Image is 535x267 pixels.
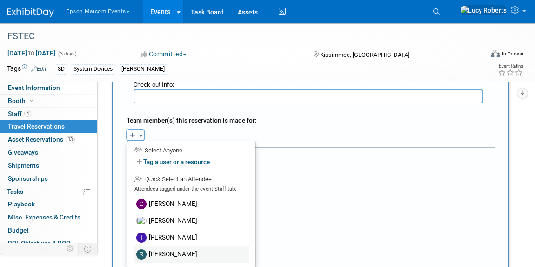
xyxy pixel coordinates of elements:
img: R.jpg [136,249,147,260]
a: Edit [31,66,47,72]
img: C.jpg [136,199,147,209]
div: Attendees tagged under the event Staff tab: [134,185,248,193]
p: Kissimmee, FL 34747 [6,42,354,52]
span: Sponsorships [8,175,48,182]
span: [DATE] [DATE] [7,49,56,57]
a: Budget [0,224,97,237]
td: Toggle Event Tabs [79,243,98,255]
span: Playbook [8,200,35,208]
span: Giveaways [8,149,38,156]
label: [PERSON_NAME] [134,229,249,246]
img: I.jpg [136,233,147,243]
div: Select Anyone [134,146,248,155]
div: SD [55,64,67,74]
small: : [134,81,174,88]
td: Tags [7,64,47,75]
div: FSTEC [4,28,473,45]
span: Kissimmee, [GEOGRAPHIC_DATA] [320,51,409,58]
div: -Select an Attendee [134,175,248,184]
a: Staff4 [0,108,97,120]
div: Team member(s) this reservation is made for: [127,112,495,127]
div: Event Format [443,48,524,62]
div: Other/Misc. Attachments: [127,234,202,246]
div: In-Person [502,50,523,57]
img: ExhibitDay [7,8,54,17]
span: Booth [8,97,36,104]
label: [PERSON_NAME] [134,246,249,263]
a: Tasks [0,185,97,198]
span: Tasks [7,188,23,195]
sup: th [118,4,122,10]
a: Shipments [0,159,97,172]
label: Tag a user or a resource [134,155,248,169]
a: Playbook [0,198,97,211]
body: Rich Text Area. Press ALT-0 for help. [5,4,354,52]
a: Giveaways [0,146,97,159]
span: (3 days) [57,51,77,57]
img: Lucy Roberts [460,5,507,15]
span: Staff [8,110,31,117]
img: Format-Inperson.png [491,50,500,57]
label: [PERSON_NAME] [134,212,249,229]
div: Cost: [127,152,495,161]
span: Event Information [8,84,60,91]
a: ROI, Objectives & ROO [0,237,97,250]
p: [STREET_ADDRESS] [6,33,354,42]
span: to [27,49,36,57]
div: System Devices [71,64,115,74]
div: Event Rating [498,64,523,68]
a: Event Information [0,82,97,94]
span: Shipments [8,162,39,169]
span: 13 [66,136,75,143]
a: Booth [0,95,97,107]
i: Booth reservation complete [30,98,34,103]
span: ROI, Objectives & ROO [8,240,70,247]
button: Committed [138,49,190,59]
div: [PERSON_NAME] [119,64,167,74]
span: Misc. Expenses & Credits [8,213,80,221]
a: Sponsorships [0,172,97,185]
span: Budget [8,226,29,234]
i: Quick [145,176,160,183]
label: [PERSON_NAME] [134,196,249,212]
p: Delta Hotels Orlando Celebration [6,23,354,33]
span: Asset Reservations [8,136,75,143]
a: Misc. Expenses & Credits [0,211,97,224]
span: Check-out Info [134,81,173,88]
td: Personalize Event Tab Strip [62,243,79,255]
p: checking in [DATE] and out on the 17 [6,4,354,14]
a: Travel Reservations [0,120,97,133]
div: Amount [127,163,194,172]
a: Specify Payment Details [127,192,191,199]
span: 4 [24,110,31,117]
span: Travel Reservations [8,123,65,130]
a: Asset Reservations13 [0,133,97,146]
